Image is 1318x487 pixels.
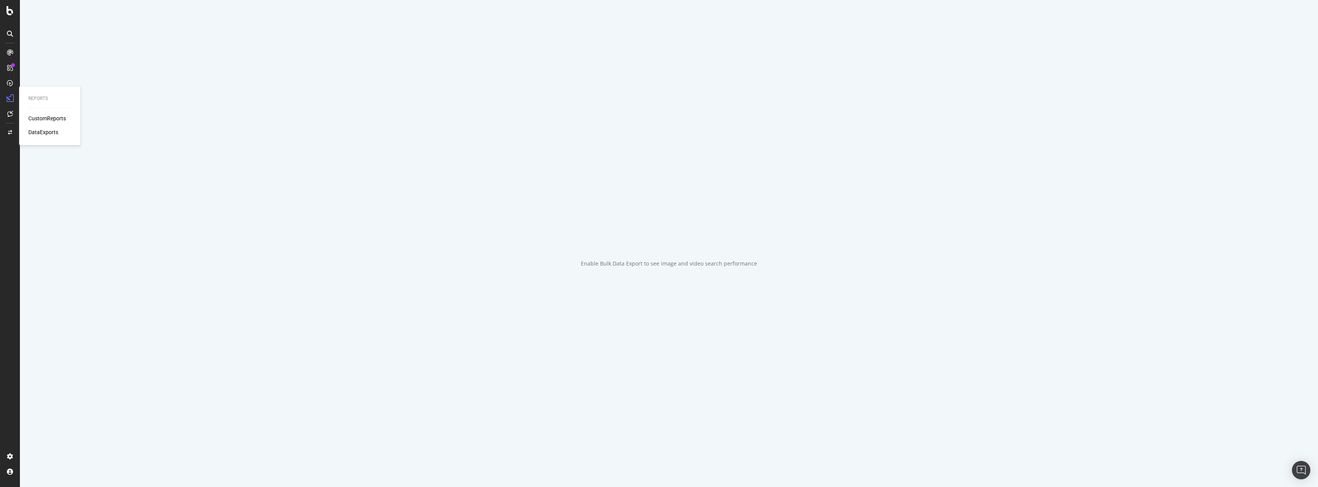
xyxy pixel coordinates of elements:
div: Reports [28,95,71,102]
a: DataExports [28,128,58,136]
a: CustomReports [28,115,66,122]
div: animation [641,220,697,248]
div: Enable Bulk Data Export to see image and video search performance [581,260,757,267]
div: Open Intercom Messenger [1292,461,1310,479]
